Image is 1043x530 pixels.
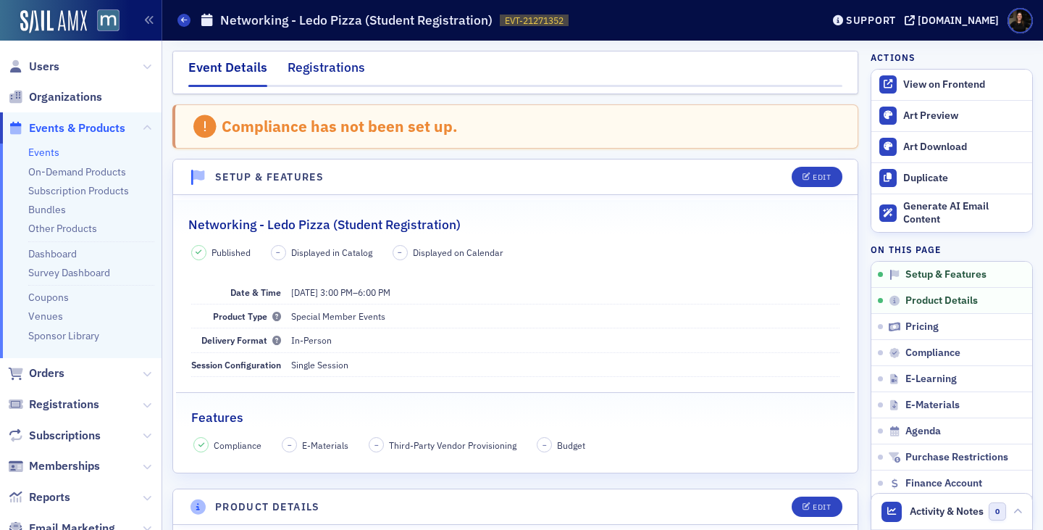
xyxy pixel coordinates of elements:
[28,329,99,342] a: Sponsor Library
[28,247,77,260] a: Dashboard
[28,310,63,323] a: Venues
[28,184,129,197] a: Subscription Products
[8,489,70,505] a: Reports
[20,10,87,33] img: SailAMX
[222,117,458,136] div: Compliance has not been set up.
[291,286,318,298] span: [DATE]
[291,359,348,370] span: Single Session
[871,70,1032,100] a: View on Frontend
[905,294,978,307] span: Product Details
[905,373,957,386] span: E-Learning
[302,439,348,452] span: E-Materials
[792,167,842,187] button: Edit
[813,173,831,181] div: Edit
[28,222,97,235] a: Other Products
[320,286,353,298] time: 3:00 PM
[903,141,1025,154] div: Art Download
[28,146,59,159] a: Events
[846,14,896,27] div: Support
[29,428,101,444] span: Subscriptions
[201,334,281,346] span: Delivery Format
[29,365,64,381] span: Orders
[905,399,960,412] span: E-Materials
[288,58,365,85] div: Registrations
[29,59,59,75] span: Users
[214,439,261,452] span: Compliance
[230,286,281,298] span: Date & Time
[191,359,281,370] span: Session Configuration
[8,120,125,136] a: Events & Products
[871,51,916,64] h4: Actions
[374,440,379,450] span: –
[191,408,243,427] h2: Features
[188,215,461,234] h2: Networking - Ledo Pizza (Student Registration)
[905,320,939,334] span: Pricing
[291,246,372,259] span: Displayed in Catalog
[288,440,292,450] span: –
[903,109,1025,123] div: Art Preview
[905,268,987,281] span: Setup & Features
[358,286,390,298] time: 6:00 PM
[813,503,831,511] div: Edit
[905,347,960,360] span: Compliance
[505,15,564,27] span: EVT-21271352
[29,489,70,505] span: Reports
[28,266,110,279] a: Survey Dashboard
[413,246,503,259] span: Displayed on Calendar
[398,247,402,257] span: –
[871,101,1032,131] a: Art Preview
[8,89,102,105] a: Organizations
[543,440,547,450] span: –
[389,439,516,452] span: Third-Party Vendor Provisioning
[8,365,64,381] a: Orders
[989,502,1007,521] span: 0
[905,451,1008,464] span: Purchase Restrictions
[905,477,982,490] span: Finance Account
[905,15,1004,25] button: [DOMAIN_NAME]
[97,9,120,32] img: SailAMX
[291,310,385,322] span: Special Member Events
[557,439,585,452] span: Budget
[291,286,390,298] span: –
[871,194,1032,233] button: Generate AI Email Content
[28,291,69,304] a: Coupons
[28,165,126,178] a: On-Demand Products
[910,504,984,519] span: Activity & Notes
[8,428,101,444] a: Subscriptions
[291,334,332,346] span: In-Person
[276,247,280,257] span: –
[918,14,999,27] div: [DOMAIN_NAME]
[1008,8,1033,33] span: Profile
[215,500,320,515] h4: Product Details
[213,310,281,322] span: Product Type
[188,58,267,87] div: Event Details
[211,246,251,259] span: Published
[871,162,1032,194] button: Duplicate
[8,59,59,75] a: Users
[220,12,493,29] h1: Networking - Ledo Pizza (Student Registration)
[29,89,102,105] span: Organizations
[8,397,99,413] a: Registrations
[903,200,1025,225] div: Generate AI Email Content
[8,458,100,474] a: Memberships
[903,78,1025,91] div: View on Frontend
[792,497,842,517] button: Edit
[871,131,1032,162] a: Art Download
[905,425,941,438] span: Agenda
[29,397,99,413] span: Registrations
[215,170,324,185] h4: Setup & Features
[87,9,120,34] a: View Homepage
[903,172,1025,185] div: Duplicate
[28,203,66,216] a: Bundles
[871,243,1033,256] h4: On this page
[29,120,125,136] span: Events & Products
[29,458,100,474] span: Memberships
